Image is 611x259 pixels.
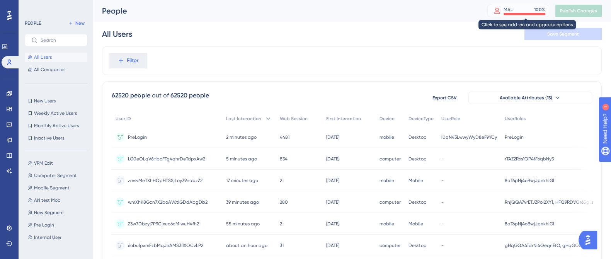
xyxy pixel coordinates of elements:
[25,65,87,74] button: All Companies
[128,134,147,140] span: PreLogin
[34,185,70,191] span: Mobile Segment
[34,210,64,216] span: New Segment
[34,66,65,73] span: All Companies
[441,134,497,140] span: l0qN43LwwyWyD8eF9YCy
[41,37,81,43] input: Search
[25,109,87,118] button: Weekly Active Users
[505,156,554,162] span: rTAZ2R6s1OP4fF6qbNy3
[380,156,401,162] span: computer
[425,92,464,104] button: Export CSV
[280,177,282,184] span: 2
[380,177,394,184] span: mobile
[34,197,61,203] span: AN test Mob
[66,19,87,28] button: New
[505,242,601,249] span: gHqGQA4TdrNi4QeqnEfO, gHqGQA4TdrNi4QeqnEfO
[75,20,85,26] span: New
[505,116,526,122] span: UserRoles
[280,221,282,227] span: 2
[128,221,199,227] span: Z3w7Dbzyj7P9Cjxuc6cMIwuH4fh2
[25,220,92,230] button: Pre Login
[380,242,401,249] span: computer
[226,243,267,248] time: about an hour ago
[34,234,61,240] span: Internal User
[280,116,308,122] span: Web Session
[380,199,401,205] span: computer
[505,199,601,205] span: RnjQQA74rETJZPoi2XY1, HFQ9RDVQr65g2sYdK8iw, iD4Bynyo1C9ZkIWspkjT, gHqGQA4TdrNi4QeqnEfO, QHhQMaW94...
[34,135,64,141] span: Inactive Users
[408,134,427,140] span: Desktop
[468,92,592,104] button: Available Attributes (13)
[504,7,514,13] div: MAU
[54,4,56,10] div: 1
[524,28,602,40] button: Save Segment
[326,116,361,122] span: First Interaction
[441,242,444,249] span: -
[505,134,524,140] span: PreLogin
[555,5,602,17] button: Publish Changes
[25,53,87,62] button: All Users
[326,135,339,140] time: [DATE]
[34,110,77,116] span: Weekly Active Users
[25,183,92,193] button: Mobile Segment
[432,95,457,101] span: Export CSV
[441,221,444,227] span: -
[408,242,427,249] span: Desktop
[34,54,52,60] span: All Users
[152,91,169,100] div: out of
[226,156,257,162] time: 5 minutes ago
[380,134,394,140] span: mobile
[408,199,427,205] span: Desktop
[34,123,79,129] span: Monthly Active Users
[128,156,205,162] span: LG0eOLqV6HbcFTg4qhrDeTdpxAw2
[112,91,150,100] div: 62520 people
[226,178,258,183] time: 17 minutes ago
[326,178,339,183] time: [DATE]
[408,156,427,162] span: Desktop
[326,243,339,248] time: [DATE]
[25,20,41,26] div: PEOPLE
[408,221,423,227] span: Mobile
[505,177,554,184] span: 8aT6pNj4oBwjJpnkhlGl
[326,199,339,205] time: [DATE]
[128,242,203,249] span: 6ubulpxmFzbMqJhAMS3flXOCvLP2
[380,221,394,227] span: mobile
[441,177,444,184] span: -
[280,199,288,205] span: 280
[34,160,53,166] span: VRM Edit
[408,116,434,122] span: DeviceType
[25,158,92,168] button: VRM Edit
[127,56,139,65] span: Filter
[18,2,48,11] span: Need Help?
[128,199,208,205] span: wmXhK8Gcn7X2boAV6tIGDdAbgDb2
[102,5,468,16] div: People
[441,199,444,205] span: -
[25,171,92,180] button: Computer Segment
[505,221,554,227] span: 8aT6pNj4oBwjJpnkhlGl
[170,91,209,100] div: 62520 people
[116,116,131,122] span: User ID
[34,98,56,104] span: New Users
[441,116,460,122] span: UserRole
[25,196,92,205] button: AN test Mob
[34,172,77,179] span: Computer Segment
[25,121,87,130] button: Monthly Active Users
[280,156,288,162] span: 834
[226,116,261,122] span: Last Interaction
[102,29,132,39] div: All Users
[500,95,552,101] span: Available Attributes (13)
[109,53,147,68] button: Filter
[560,8,597,14] span: Publish Changes
[547,31,579,37] span: Save Segment
[25,133,87,143] button: Inactive Users
[25,233,92,242] button: Internal User
[128,177,203,184] span: zmsvMeTXhHOpHTSSjLoy39nabzZ2
[280,242,284,249] span: 31
[280,134,289,140] span: 4481
[34,222,54,228] span: Pre Login
[326,221,339,227] time: [DATE]
[534,7,545,13] div: 100 %
[25,208,92,217] button: New Segment
[380,116,395,122] span: Device
[579,228,602,252] iframe: UserGuiding AI Assistant Launcher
